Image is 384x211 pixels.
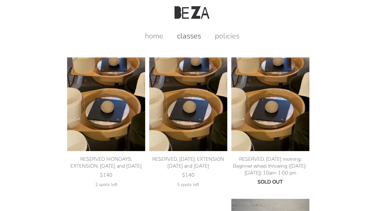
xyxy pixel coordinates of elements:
[67,102,145,188] a: RESERVED MONDAYS: EXTENSION: August 18 and 25 product photo RESERVED MONDAYS: EXTENSION: [DATE] a...
[139,31,170,41] a: home
[149,156,227,169] div: RESERVED, [DATE]: EXTENSION [DATE] and [DATE]
[67,57,145,151] img: RESERVED MONDAYS: EXTENSION: August 18 and 25 product photo
[231,156,309,176] div: RESERVED, [DATE] morning: Beginner wheel throwing ([DATE]-[DATE]) 10am-1:00 pm
[258,179,283,185] span: SOLD OUT
[67,156,145,169] div: RESERVED MONDAYS: EXTENSION: [DATE] and [DATE]
[67,172,145,179] div: $140
[231,57,309,151] img: RESERVED, WEDNESDAY morning: Beginner wheel throwing (July 9-Aug 13) 10am-1:00 pm product photo
[149,57,227,151] img: RESERVED, TUESDAY: EXTENSION August 19 and 26 product photo
[149,102,227,188] a: RESERVED, TUESDAY: EXTENSION August 19 and 26 product photo RESERVED, [DATE]: EXTENSION [DATE] an...
[149,182,227,188] div: 5 spots left
[175,6,209,19] img: Beza Studio Logo
[209,31,246,41] a: policies
[149,172,227,179] div: $140
[67,182,145,188] div: 2 spots left
[231,102,309,185] a: RESERVED, WEDNESDAY morning: Beginner wheel throwing (July 9-Aug 13) 10am-1:00 pm product photo R...
[171,31,207,41] a: classes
